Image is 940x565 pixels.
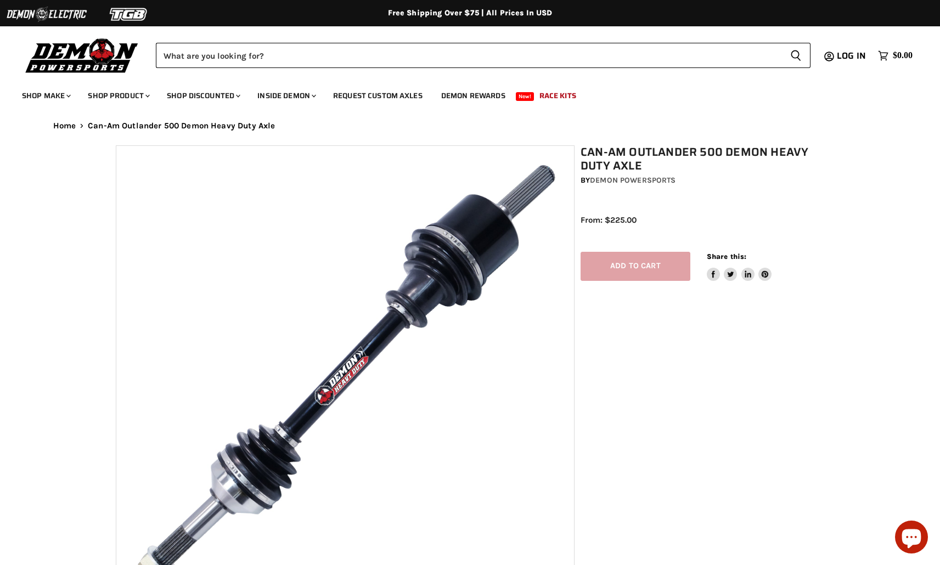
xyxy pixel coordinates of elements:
[88,121,275,131] span: Can-Am Outlander 500 Demon Heavy Duty Axle
[707,252,772,281] aside: Share this:
[53,121,76,131] a: Home
[893,50,913,61] span: $0.00
[156,43,781,68] input: Search
[249,84,323,107] a: Inside Demon
[581,145,831,173] h1: Can-Am Outlander 500 Demon Heavy Duty Axle
[31,121,909,131] nav: Breadcrumbs
[80,84,156,107] a: Shop Product
[22,36,142,75] img: Demon Powersports
[516,92,534,101] span: New!
[156,43,810,68] form: Product
[581,215,637,225] span: From: $225.00
[159,84,247,107] a: Shop Discounted
[88,4,170,25] img: TGB Logo 2
[531,84,584,107] a: Race Kits
[590,176,676,185] a: Demon Powersports
[31,8,909,18] div: Free Shipping Over $75 | All Prices In USD
[325,84,431,107] a: Request Custom Axles
[433,84,514,107] a: Demon Rewards
[832,51,873,61] a: Log in
[581,174,831,187] div: by
[873,48,918,64] a: $0.00
[707,252,746,261] span: Share this:
[14,84,77,107] a: Shop Make
[5,4,88,25] img: Demon Electric Logo 2
[781,43,810,68] button: Search
[14,80,910,107] ul: Main menu
[892,521,931,556] inbox-online-store-chat: Shopify online store chat
[837,49,866,63] span: Log in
